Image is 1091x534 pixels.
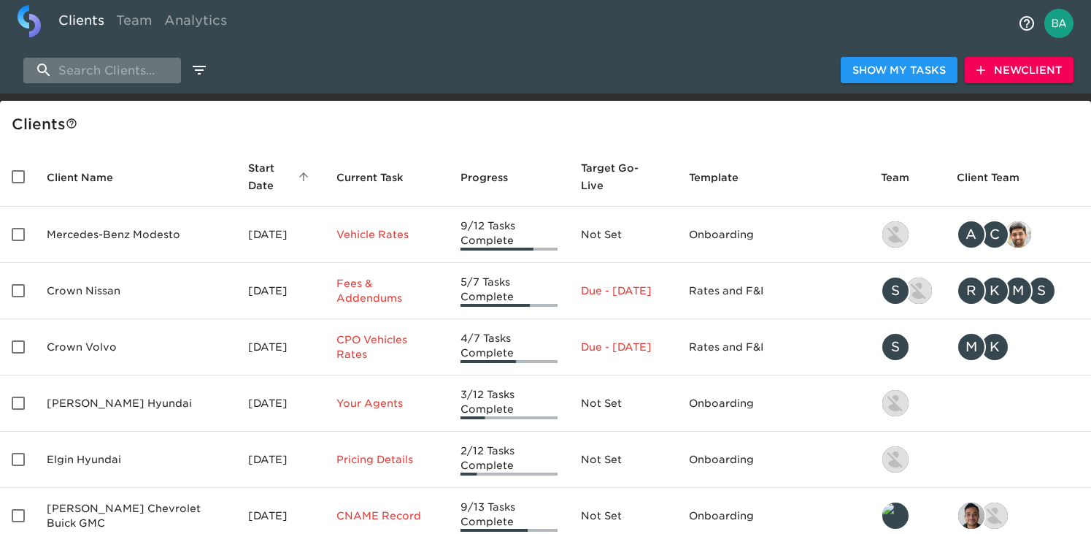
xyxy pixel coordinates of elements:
[980,276,1009,305] div: K
[449,375,569,432] td: 3/12 Tasks Complete
[336,508,438,523] p: CNAME Record
[677,263,869,319] td: Rates and F&I
[881,332,933,362] div: savannah@roadster.com
[581,340,666,354] p: Due - [DATE]
[569,207,677,263] td: Not Set
[47,169,132,186] span: Client Name
[336,169,404,186] span: This is the next Task in this Hub that should be completed
[35,432,236,488] td: Elgin Hyundai
[957,276,1079,305] div: rrobins@crowncars.com, kwilson@crowncars.com, mcooley@crowncars.com, sparent@crowncars.com
[677,207,869,263] td: Onboarding
[336,452,438,467] p: Pricing Details
[852,61,946,80] span: Show My Tasks
[881,501,933,530] div: leland@roadster.com
[35,207,236,263] td: Mercedes-Benz Modesto
[248,159,313,194] span: Start Date
[336,276,438,305] p: Fees & Addendums
[236,375,325,432] td: [DATE]
[881,220,933,249] div: kevin.lo@roadster.com
[158,5,233,41] a: Analytics
[677,375,869,432] td: Onboarding
[881,332,910,362] div: S
[957,501,1079,530] div: sai@simplemnt.com, nikko.foster@roadster.com
[882,503,909,529] img: leland@roadster.com
[1044,9,1073,38] img: Profile
[677,319,869,375] td: Rates and F&I
[336,227,438,242] p: Vehicle Rates
[882,446,909,473] img: kevin.lo@roadster.com
[976,61,1062,80] span: New Client
[841,57,957,84] button: Show My Tasks
[449,263,569,319] td: 5/7 Tasks Complete
[449,319,569,375] td: 4/7 Tasks Complete
[336,332,438,362] p: CPO Vehicles Rates
[110,5,158,41] a: Team
[957,332,1079,362] div: mcooley@crowncars.com, kwilson@crowncars.com
[689,169,757,186] span: Template
[980,332,1009,362] div: K
[581,159,666,194] span: Target Go-Live
[881,445,933,474] div: kevin.lo@roadster.com
[66,118,77,129] svg: This is a list of all of your clients and clients shared with you
[1005,221,1031,248] img: sandeep@simplemnt.com
[906,278,932,304] img: austin@roadster.com
[449,432,569,488] td: 2/12 Tasks Complete
[957,169,1038,186] span: Client Team
[677,432,869,488] td: Onboarding
[881,169,928,186] span: Team
[236,207,325,263] td: [DATE]
[881,389,933,418] div: kevin.lo@roadster.com
[187,58,212,83] button: edit
[460,169,527,186] span: Progress
[336,396,438,411] p: Your Agents
[1027,276,1056,305] div: S
[336,169,423,186] span: Current Task
[569,375,677,432] td: Not Set
[1003,276,1033,305] div: M
[581,283,666,298] p: Due - [DATE]
[35,319,236,375] td: Crown Volvo
[957,276,986,305] div: R
[882,390,909,416] img: kevin.lo@roadster.com
[236,263,325,319] td: [DATE]
[581,159,647,194] span: Calculated based on the start date and the duration of all Tasks contained in this Hub.
[12,112,1085,136] div: Client s
[980,220,1009,249] div: C
[882,221,909,248] img: kevin.lo@roadster.com
[965,57,1073,84] button: NewClient
[236,432,325,488] td: [DATE]
[982,503,1008,529] img: nikko.foster@roadster.com
[18,5,41,37] img: logo
[881,276,910,305] div: S
[53,5,110,41] a: Clients
[957,332,986,362] div: M
[958,503,984,529] img: sai@simplemnt.com
[881,276,933,305] div: savannah@roadster.com, austin@roadster.com
[23,58,181,83] input: search
[35,263,236,319] td: Crown Nissan
[957,220,986,249] div: A
[569,432,677,488] td: Not Set
[957,220,1079,249] div: angelique.nurse@roadster.com, clayton.mandel@roadster.com, sandeep@simplemnt.com
[236,319,325,375] td: [DATE]
[35,375,236,432] td: [PERSON_NAME] Hyundai
[449,207,569,263] td: 9/12 Tasks Complete
[1009,6,1044,41] button: notifications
